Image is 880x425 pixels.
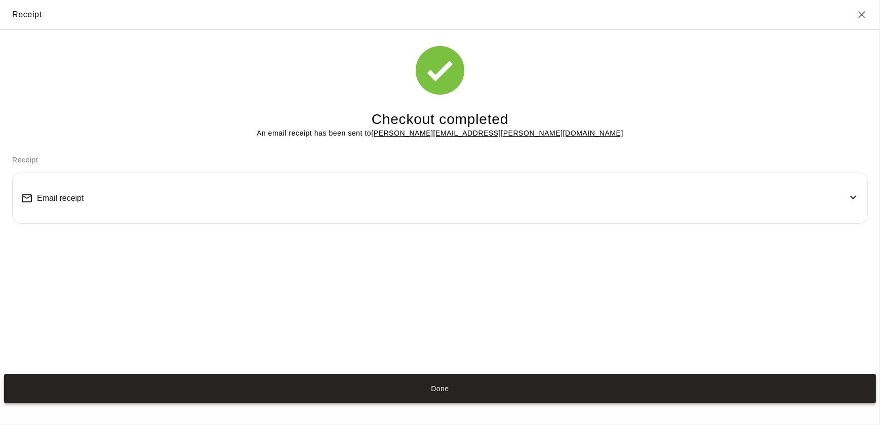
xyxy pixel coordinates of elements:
[257,128,623,139] p: An email receipt has been sent to
[12,8,42,21] div: Receipt
[12,155,868,165] p: Receipt
[371,129,623,137] u: [PERSON_NAME][EMAIL_ADDRESS][PERSON_NAME][DOMAIN_NAME]
[37,194,84,203] span: Email receipt
[856,9,868,21] button: Close
[372,111,508,129] h4: Checkout completed
[4,374,876,404] button: Done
